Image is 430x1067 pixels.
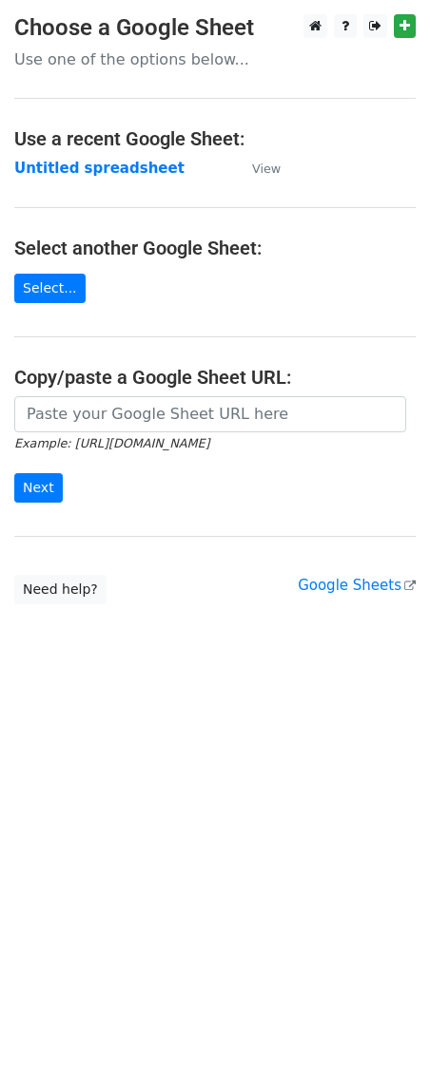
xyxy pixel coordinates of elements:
[14,396,406,432] input: Paste your Google Sheet URL here
[14,160,185,177] a: Untitled spreadsheet
[14,14,416,42] h3: Choose a Google Sheet
[14,274,86,303] a: Select...
[14,473,63,503] input: Next
[252,162,281,176] small: View
[14,575,107,604] a: Need help?
[14,366,416,389] h4: Copy/paste a Google Sheet URL:
[14,127,416,150] h4: Use a recent Google Sheet:
[233,160,281,177] a: View
[14,237,416,259] h4: Select another Google Sheet:
[14,49,416,69] p: Use one of the options below...
[14,436,209,450] small: Example: [URL][DOMAIN_NAME]
[298,577,416,594] a: Google Sheets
